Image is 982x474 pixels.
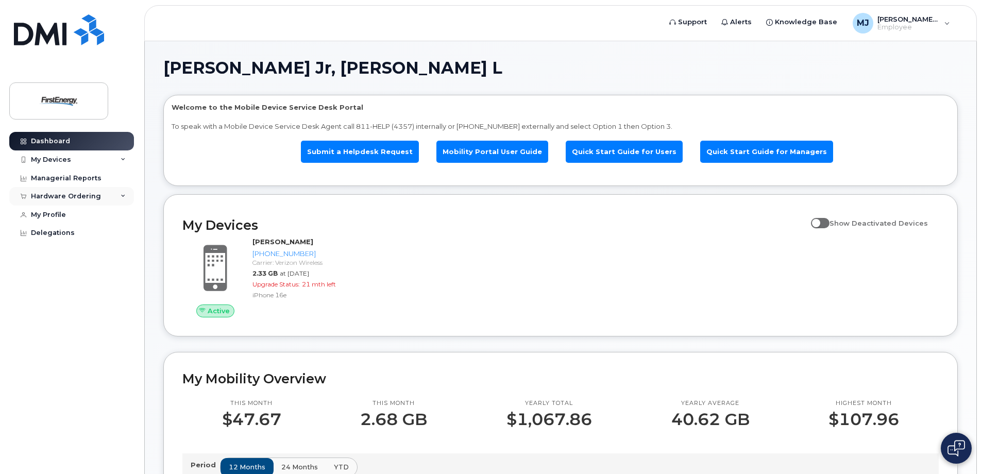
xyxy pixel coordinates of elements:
[252,269,278,277] span: 2.33 GB
[172,122,950,131] p: To speak with a Mobile Device Service Desk Agent call 811-HELP (4357) internally or [PHONE_NUMBER...
[182,371,939,386] h2: My Mobility Overview
[811,213,819,222] input: Show Deactivated Devices
[506,399,592,408] p: Yearly total
[222,399,281,408] p: This month
[252,291,358,299] div: iPhone 16e
[334,462,349,472] span: YTD
[506,410,592,429] p: $1,067.86
[182,237,362,317] a: Active[PERSON_NAME][PHONE_NUMBER]Carrier: Verizon Wireless2.33 GBat [DATE]Upgrade Status:21 mth l...
[828,410,899,429] p: $107.96
[252,258,358,267] div: Carrier: Verizon Wireless
[671,399,750,408] p: Yearly average
[191,460,220,470] p: Period
[208,306,230,316] span: Active
[829,219,928,227] span: Show Deactivated Devices
[163,60,502,76] span: [PERSON_NAME] Jr, [PERSON_NAME] L
[252,238,313,246] strong: [PERSON_NAME]
[700,141,833,163] a: Quick Start Guide for Managers
[828,399,899,408] p: Highest month
[360,410,427,429] p: 2.68 GB
[172,103,950,112] p: Welcome to the Mobile Device Service Desk Portal
[671,410,750,429] p: 40.62 GB
[252,280,300,288] span: Upgrade Status:
[301,141,419,163] a: Submit a Helpdesk Request
[281,462,318,472] span: 24 months
[252,249,358,259] div: [PHONE_NUMBER]
[222,410,281,429] p: $47.67
[360,399,427,408] p: This month
[302,280,336,288] span: 21 mth left
[947,440,965,456] img: Open chat
[566,141,683,163] a: Quick Start Guide for Users
[280,269,309,277] span: at [DATE]
[182,217,806,233] h2: My Devices
[436,141,548,163] a: Mobility Portal User Guide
